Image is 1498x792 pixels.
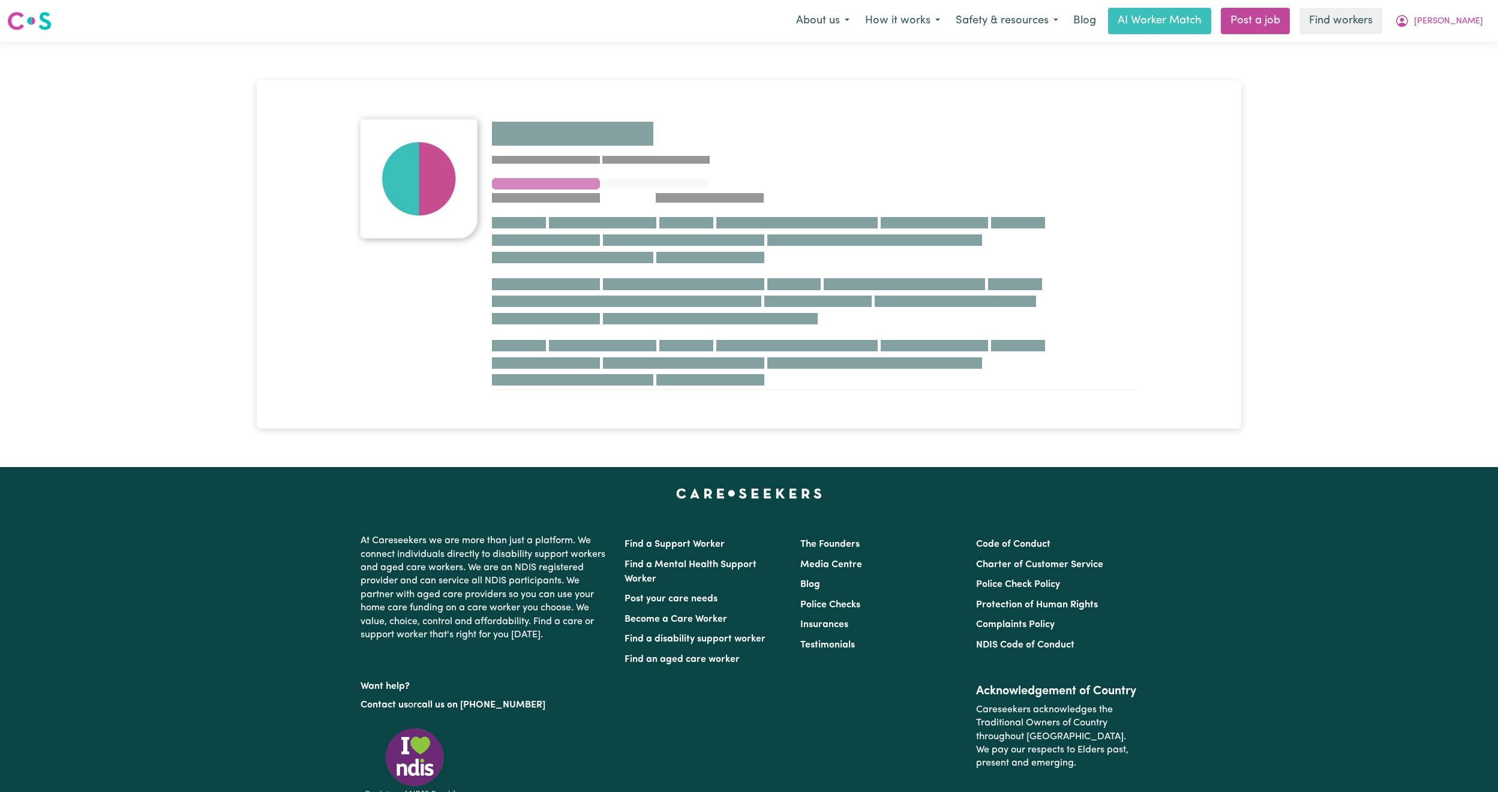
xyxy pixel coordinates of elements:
[976,698,1137,775] p: Careseekers acknowledges the Traditional Owners of Country throughout [GEOGRAPHIC_DATA]. We pay o...
[1108,8,1211,34] a: AI Worker Match
[857,8,948,34] button: How it works
[1066,8,1103,34] a: Blog
[625,540,725,549] a: Find a Support Worker
[976,620,1055,630] a: Complaints Policy
[625,560,756,584] a: Find a Mental Health Support Worker
[948,8,1066,34] button: Safety & resources
[625,615,727,624] a: Become a Care Worker
[1414,15,1483,28] span: [PERSON_NAME]
[1299,8,1382,34] a: Find workers
[625,594,718,604] a: Post your care needs
[800,640,855,650] a: Testimonials
[800,620,848,630] a: Insurances
[800,600,860,610] a: Police Checks
[417,700,545,710] a: call us on [PHONE_NUMBER]
[976,580,1060,589] a: Police Check Policy
[800,580,820,589] a: Blog
[7,10,52,32] img: Careseekers logo
[676,489,822,498] a: Careseekers home page
[976,684,1137,698] h2: Acknowledgement of Country
[7,7,52,35] a: Careseekers logo
[625,655,740,664] a: Find an aged care worker
[976,640,1074,650] a: NDIS Code of Conduct
[976,540,1050,549] a: Code of Conduct
[361,529,610,646] p: At Careseekers we are more than just a platform. We connect individuals directly to disability su...
[976,560,1103,570] a: Charter of Customer Service
[1387,8,1491,34] button: My Account
[361,694,610,716] p: or
[361,700,408,710] a: Contact us
[800,540,860,549] a: The Founders
[361,675,610,693] p: Want help?
[788,8,857,34] button: About us
[625,634,765,644] a: Find a disability support worker
[800,560,862,570] a: Media Centre
[1221,8,1290,34] a: Post a job
[976,600,1098,610] a: Protection of Human Rights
